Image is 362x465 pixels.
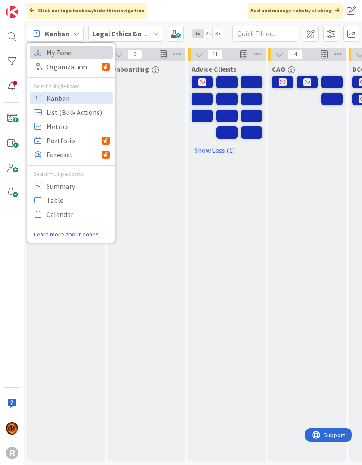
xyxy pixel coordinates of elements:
input: Quick Filter... [232,26,298,42]
span: Kanban [46,91,110,105]
span: 1x [193,29,203,38]
a: Kanban [30,92,113,104]
span: Calendar [46,208,110,221]
div: R [6,447,18,459]
span: Metrics [46,120,110,133]
a: My Zone [30,46,113,59]
span: Portfolio [46,134,102,147]
span: Kanban [45,28,69,39]
a: Metrics [30,120,113,133]
span: 3x [213,29,223,38]
div: Select a single board [27,82,115,90]
a: List (Bulk Actions) [30,106,113,118]
div: Add and manage tabs by clicking [248,3,343,19]
div: Click our logo to show/hide this navigation [27,3,147,19]
a: Summary [30,180,113,192]
a: Table [30,194,113,206]
a: Calendar [30,208,113,221]
a: Organization [30,61,113,73]
span: Onboarding [111,65,149,73]
span: Advice Clients [192,65,237,73]
span: Forecast [46,148,102,161]
a: Show Less (1) [192,143,262,157]
span: List (Bulk Actions) [46,106,110,119]
img: Visit kanbanzone.com [6,6,18,18]
span: CAO [272,65,285,73]
a: Learn more about Zones... [27,230,115,239]
span: 4 [288,49,303,60]
span: Support [19,1,40,12]
img: TR [6,422,18,435]
span: Table [46,194,110,207]
b: Legal Ethics Board [92,29,152,38]
span: Organization [46,60,102,73]
a: Portfolio [30,134,113,147]
span: 0 [127,49,142,60]
span: 2x [203,29,213,38]
a: Forecast [30,149,113,161]
span: 11 [207,49,222,60]
span: My Zone [46,46,110,59]
span: Summary [46,179,110,193]
div: Select multiple boards [27,170,115,178]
